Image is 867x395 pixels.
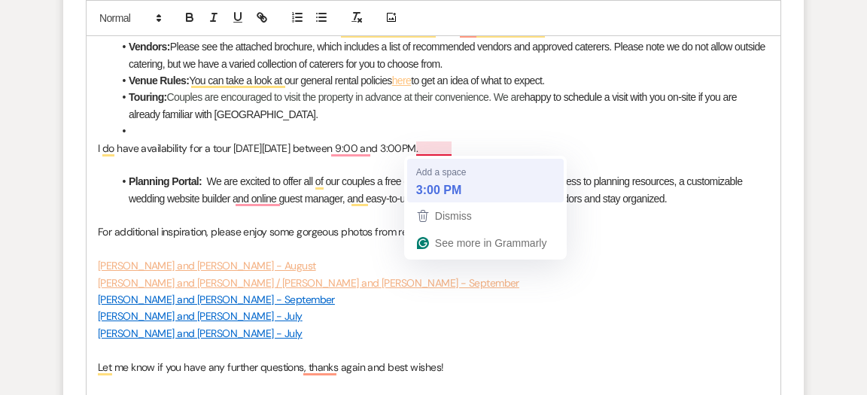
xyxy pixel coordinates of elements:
li: We are excited to offer all of our couples a free online planning portal that includes access to ... [113,173,769,207]
p: For additional inspiration, please enjoy some gorgeous photos from recent weddings: [98,223,769,240]
li: Please see the attached brochure, which includes a list of recommended vendors and approved cater... [113,38,769,72]
p: I do have availability for a tour [DATE][DATE] between 9:00 and 3:00PM. [98,140,769,156]
a: [PERSON_NAME] and [PERSON_NAME] - July [98,309,303,323]
li: You can take a look at our general rental policies to get an idea of what to expect. [113,72,769,89]
li: happy to schedule a visit with you on-site if you are already familiar with [GEOGRAPHIC_DATA]. [113,89,769,123]
strong: Vendors: [129,41,170,53]
a: [PERSON_NAME] and [PERSON_NAME] - July [98,327,303,340]
strong: Venue Rules: [129,74,189,87]
span: Couples are encouraged to visit the property in advance at their convenience. We are [167,91,525,103]
strong: Planning Portal: [129,175,202,187]
a: [PERSON_NAME] and [PERSON_NAME] - August [98,259,316,272]
a: [PERSON_NAME] and [PERSON_NAME] / [PERSON_NAME] and [PERSON_NAME] - September [98,276,519,290]
a: here [392,74,411,87]
a: [PERSON_NAME] and [PERSON_NAME] - September [98,293,335,306]
p: Let me know if you have any further questions, thanks again and best wishes! [98,359,769,375]
strong: Touring: [129,91,167,103]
